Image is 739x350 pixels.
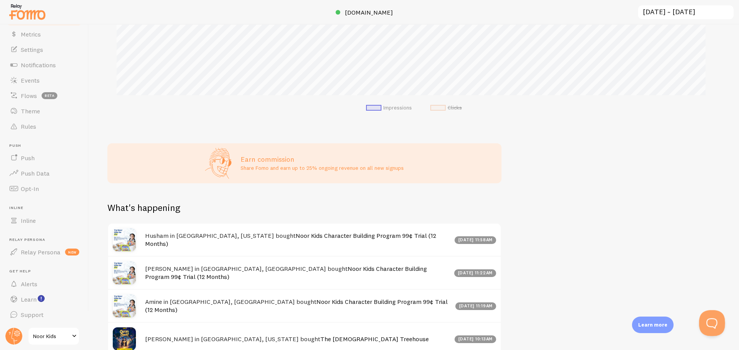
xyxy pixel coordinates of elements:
li: Clicks [430,105,462,111]
h4: [PERSON_NAME] in [GEOGRAPHIC_DATA], [GEOGRAPHIC_DATA] bought [145,265,450,280]
span: Rules [21,123,36,130]
a: Noor Kids Character Building Program 99¢ Trial (12 Months) [145,232,436,247]
span: Push Data [21,169,50,177]
div: [DATE] 11:19am [455,302,496,310]
span: Support [21,311,43,318]
a: Relay Persona new [5,244,84,260]
a: Flows beta [5,88,84,103]
a: Alerts [5,276,84,292]
h4: Amine in [GEOGRAPHIC_DATA], [GEOGRAPHIC_DATA] bought [145,298,451,314]
span: Inline [9,206,84,211]
div: [DATE] 10:13am [455,335,496,343]
span: Opt-In [21,185,39,192]
span: Learn [21,295,37,303]
img: fomo-relay-logo-orange.svg [8,2,47,22]
a: Notifications [5,57,84,73]
a: Push Data [5,166,84,181]
div: Learn more [632,317,674,333]
p: Learn more [638,321,667,328]
span: Metrics [21,30,41,38]
h4: [PERSON_NAME] in [GEOGRAPHIC_DATA], [US_STATE] bought [145,335,450,343]
span: Relay Persona [9,237,84,242]
span: Notifications [21,61,56,69]
div: [DATE] 11:22am [454,269,496,277]
a: Settings [5,42,84,57]
a: Events [5,73,84,88]
a: Rules [5,119,84,134]
span: Get Help [9,269,84,274]
span: Theme [21,107,40,115]
a: Noor Kids Character Building Program 99¢ Trial (12 Months) [145,298,448,314]
span: Inline [21,217,36,224]
span: new [65,249,79,255]
li: Impressions [366,105,412,111]
span: beta [42,92,57,99]
a: Noor Kids [28,327,80,345]
h2: What's happening [107,202,180,214]
span: Events [21,76,40,84]
span: Push [9,143,84,148]
svg: <p>Watch New Feature Tutorials!</p> [38,295,45,302]
span: Alerts [21,280,37,288]
span: Relay Persona [21,248,60,256]
a: Support [5,307,84,322]
a: Learn [5,292,84,307]
h4: Husham in [GEOGRAPHIC_DATA], [US_STATE] bought [145,232,450,247]
a: Theme [5,103,84,119]
span: Flows [21,92,37,100]
p: Share Fomo and earn up to 25% ongoing revenue on all new signups [241,164,404,172]
iframe: Help Scout Beacon - Open [699,310,725,336]
a: Opt-In [5,181,84,196]
a: Metrics [5,27,84,42]
a: Noor Kids Character Building Program 99¢ Trial (12 Months) [145,265,427,280]
span: Push [21,154,35,162]
span: Noor Kids [33,332,70,341]
span: Settings [21,46,43,53]
div: [DATE] 11:58am [455,236,496,244]
h3: Earn commission [241,155,404,164]
a: The [DEMOGRAPHIC_DATA] Treehouse [320,335,429,343]
a: Push [5,150,84,166]
a: Inline [5,213,84,228]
